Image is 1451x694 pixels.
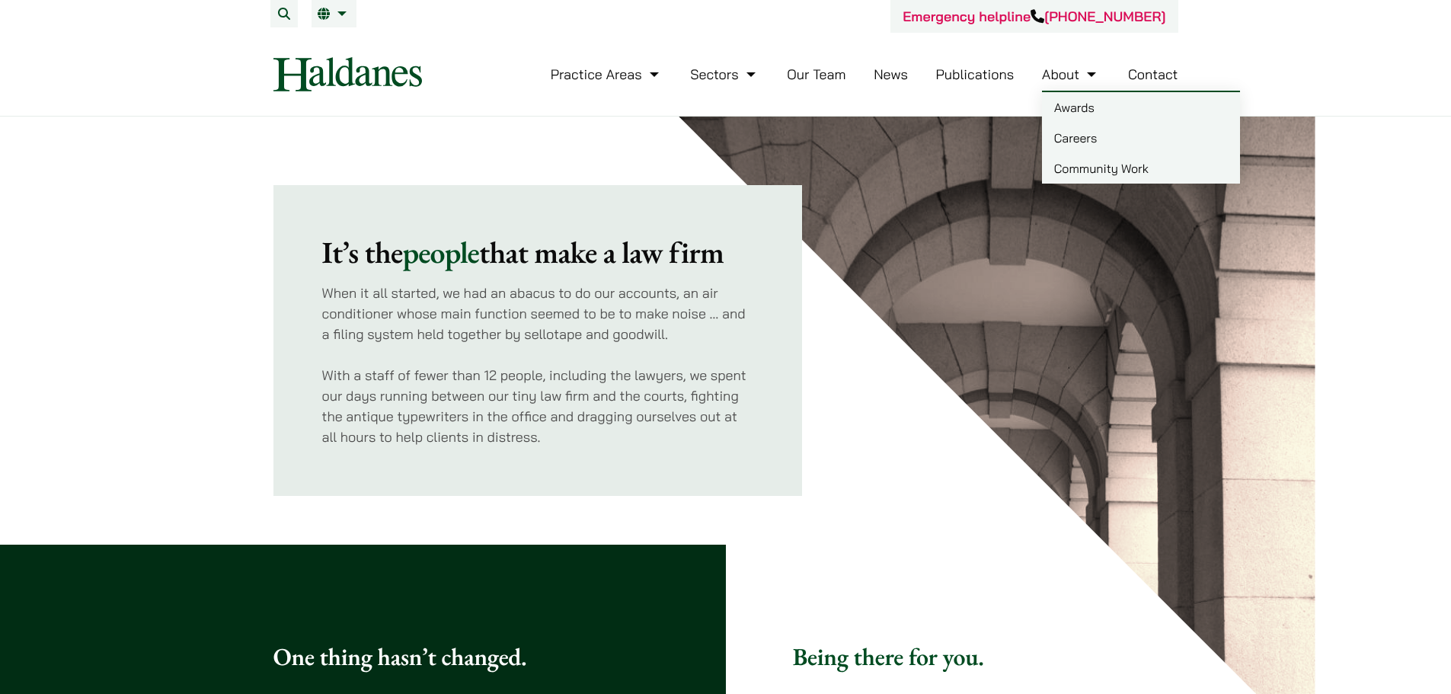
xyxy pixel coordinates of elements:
a: EN [318,8,350,20]
mark: people [403,232,480,272]
a: Community Work [1042,153,1240,184]
p: With a staff of fewer than 12 people, including the lawyers, we spent our days running between ou... [322,365,754,447]
a: News [874,66,908,83]
h2: It’s the that make a law firm [322,234,754,270]
a: Emergency helpline[PHONE_NUMBER] [903,8,1165,25]
a: Publications [936,66,1015,83]
a: Awards [1042,92,1240,123]
a: Contact [1128,66,1178,83]
a: Practice Areas [551,66,663,83]
a: Sectors [690,66,759,83]
a: About [1042,66,1100,83]
h3: Being there for you. [793,642,1178,671]
a: Our Team [787,66,845,83]
h3: One thing hasn’t changed. [273,642,659,671]
img: Logo of Haldanes [273,57,422,91]
p: When it all started, we had an abacus to do our accounts, an air conditioner whose main function ... [322,283,754,344]
a: Careers [1042,123,1240,153]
